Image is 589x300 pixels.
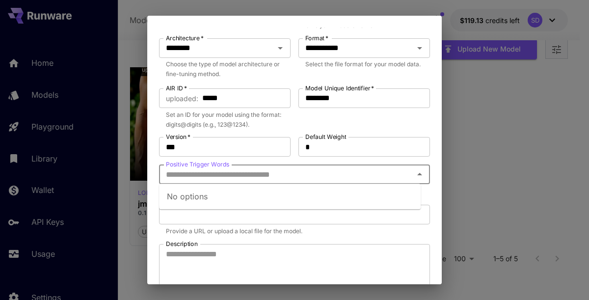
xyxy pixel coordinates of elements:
[305,84,374,92] label: Model Unique Identifier
[166,240,198,248] label: Description
[413,167,427,181] button: Close
[166,133,190,141] label: Version
[166,93,198,104] span: uploaded :
[166,34,204,42] label: Architecture
[305,34,328,42] label: Format
[166,110,284,130] p: Set an ID for your model using the format: digits@digits (e.g., 123@1234).
[166,84,187,92] label: AIR ID
[166,160,229,168] label: Positive Trigger Words
[305,133,346,141] label: Default Weight
[166,226,423,236] p: Provide a URL or upload a local file for the model.
[305,59,423,69] p: Select the file format for your model data.
[273,41,287,55] button: Open
[159,184,421,209] div: No options
[166,59,284,79] p: Choose the type of model architecture or fine-tuning method.
[413,41,427,55] button: Open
